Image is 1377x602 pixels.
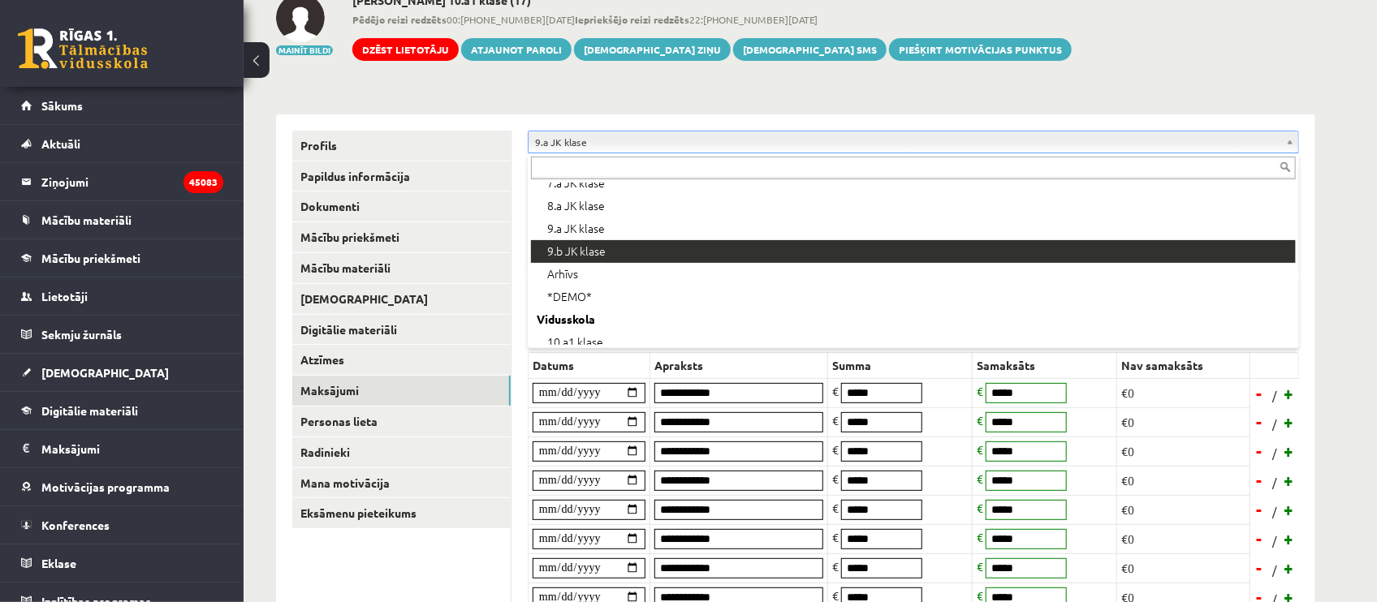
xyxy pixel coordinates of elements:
div: Arhīvs [531,263,1296,286]
div: 9.b JK klase [531,240,1296,263]
div: 8.a JK klase [531,195,1296,217]
div: Vidusskola [531,308,1296,331]
div: 9.a JK klase [531,217,1296,240]
div: 10.a1 klase [531,331,1296,354]
div: 7.a JK klase [531,172,1296,195]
